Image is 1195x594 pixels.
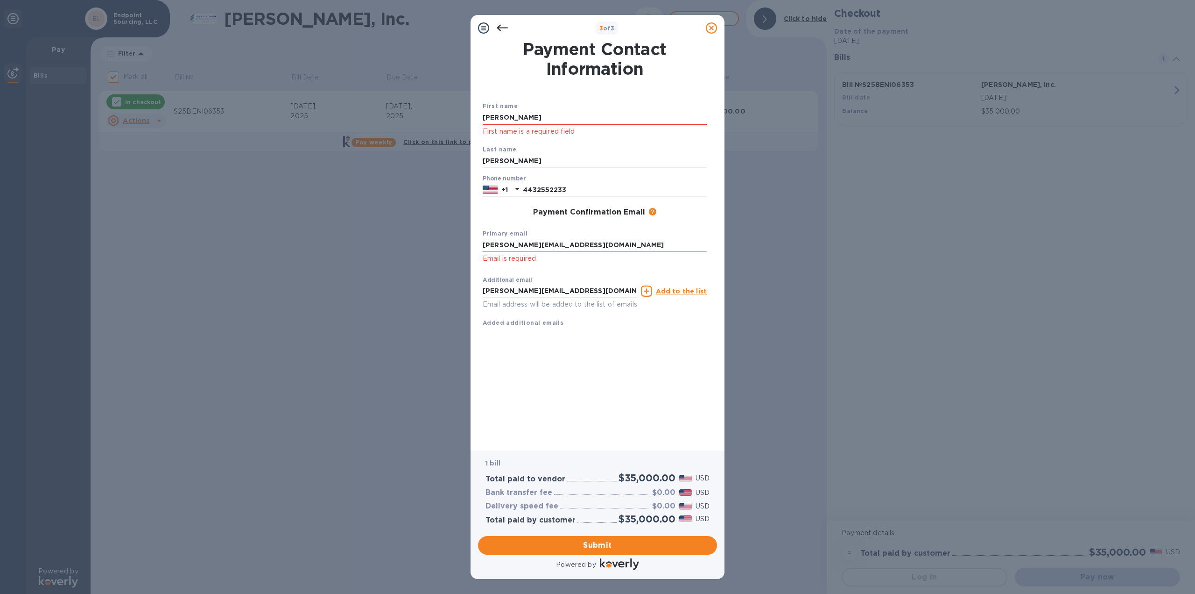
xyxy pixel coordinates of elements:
h2: $35,000.00 [619,472,675,484]
img: Logo [600,558,639,570]
p: First name is a required field [483,126,707,137]
input: Enter your first name [483,111,707,125]
img: US [483,185,498,195]
img: USD [679,515,692,522]
label: Phone number [483,176,526,182]
b: Added additional emails [483,319,563,326]
img: USD [679,489,692,496]
h3: Total paid by customer [485,516,576,525]
b: First name [483,102,518,109]
p: USD [696,473,710,483]
input: Enter your last name [483,154,707,168]
b: Primary email [483,230,527,237]
input: Enter additional email [483,284,637,298]
h3: Payment Confirmation Email [533,208,645,217]
label: Additional email [483,277,532,283]
b: Last name [483,146,517,153]
h2: $35,000.00 [619,513,675,525]
p: USD [696,488,710,498]
h3: Total paid to vendor [485,475,565,484]
h1: Payment Contact Information [483,39,707,79]
p: USD [696,514,710,524]
b: of 3 [599,25,615,32]
img: USD [679,475,692,481]
img: USD [679,503,692,509]
u: Add to the list [656,287,707,295]
h3: Delivery speed fee [485,502,558,511]
p: Email address will be added to the list of emails [483,299,637,310]
b: 1 bill [485,459,500,467]
input: Enter your primary name [483,238,707,252]
span: 3 [599,25,603,32]
p: Email is required [483,253,707,264]
input: Enter your phone number [523,183,707,197]
span: Submit [485,540,710,551]
button: Submit [478,536,717,555]
h3: $0.00 [652,488,675,497]
h3: Bank transfer fee [485,488,552,497]
h3: $0.00 [652,502,675,511]
p: USD [696,501,710,511]
p: Powered by [556,560,596,570]
p: +1 [501,185,508,194]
